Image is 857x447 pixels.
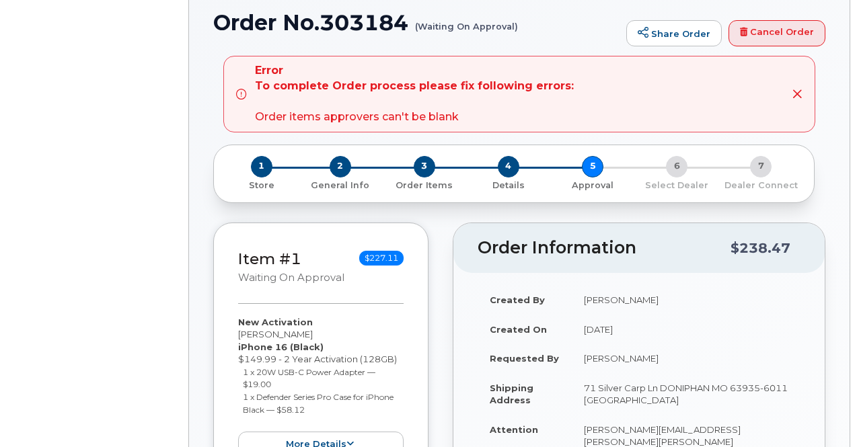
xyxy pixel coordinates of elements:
span: 3 [414,156,435,177]
small: (Waiting On Approval) [415,11,518,32]
p: Details [472,179,545,192]
strong: Shipping Address [490,382,533,406]
small: 1 x Defender Series Pro Case for iPhone Black — $58.12 [243,392,394,415]
td: 71 Silver Carp Ln DONIPHAN MO 63935-6011 [GEOGRAPHIC_DATA] [572,373,800,415]
span: $227.11 [359,251,404,266]
div: Order items approvers can't be blank [255,63,574,124]
a: 2 General Info [298,177,382,192]
div: $238.47 [731,235,790,261]
span: 2 [330,156,351,177]
p: Store [230,179,293,192]
strong: To complete Order process please fix following errors: [255,79,574,94]
strong: New Activation [238,317,313,327]
strong: Attention [490,424,538,435]
small: Waiting On Approval [238,272,344,284]
a: Cancel Order [729,20,825,47]
a: 4 Details [466,177,550,192]
h2: Order Information [478,239,731,257]
a: 1 Store [225,177,298,192]
strong: Requested By [490,353,559,364]
td: [DATE] [572,315,800,344]
a: Item #1 [238,249,301,268]
h1: Order No.303184 [213,11,620,34]
td: [PERSON_NAME] [572,285,800,315]
a: Share Order [626,20,722,47]
small: 1 x 20W USB-C Power Adapter — $19.00 [243,367,375,390]
a: 3 Order Items [382,177,466,192]
strong: Created By [490,294,545,305]
span: 1 [251,156,272,177]
p: General Info [303,179,377,192]
strong: Created On [490,324,547,335]
p: Order Items [387,179,461,192]
td: [PERSON_NAME] [572,343,800,373]
strong: iPhone 16 (Black) [238,341,324,352]
span: 4 [498,156,519,177]
strong: Error [255,63,574,79]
